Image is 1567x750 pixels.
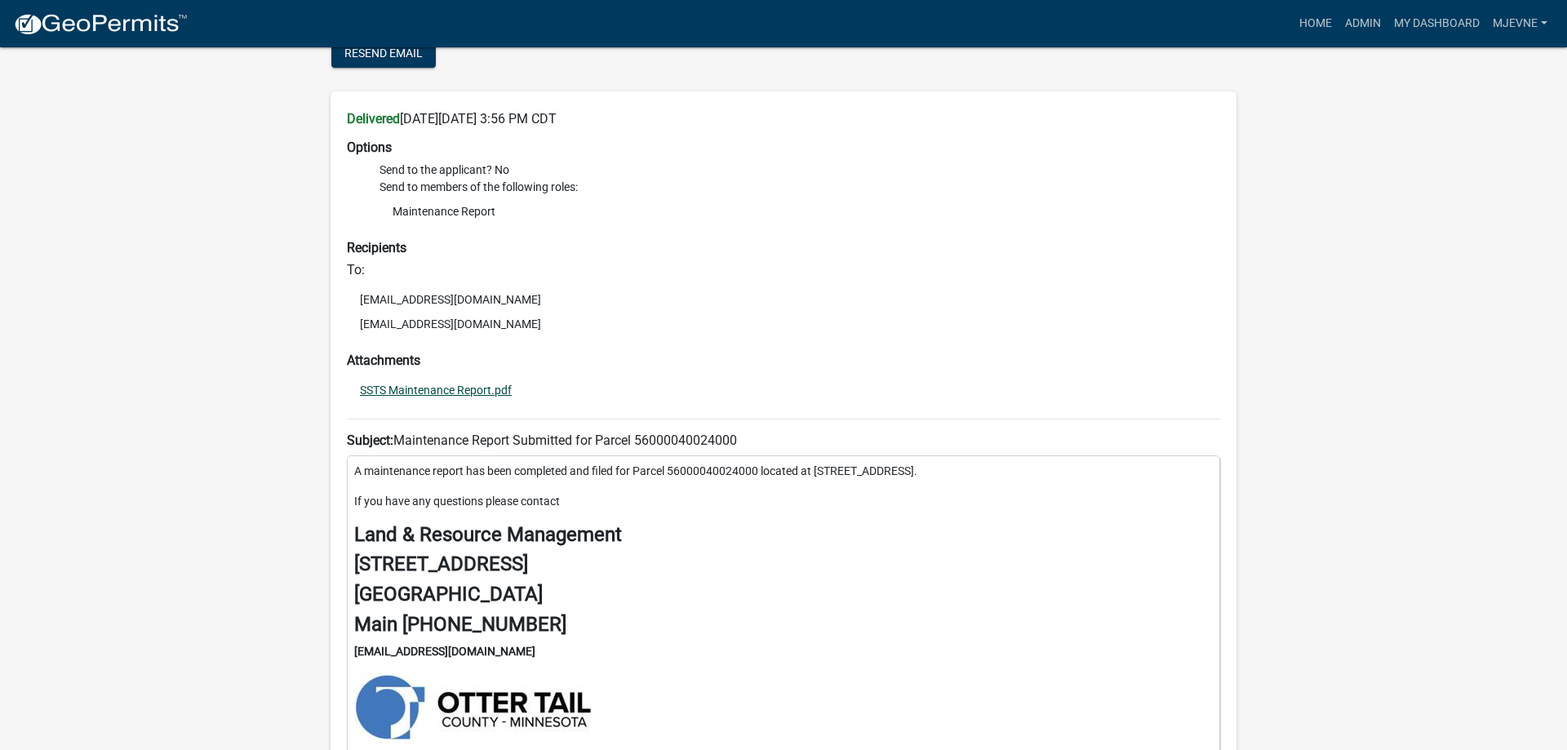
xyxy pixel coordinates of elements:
[347,353,420,368] strong: Attachments
[331,38,436,68] button: Resend Email
[380,199,1220,224] li: Maintenance Report
[1387,8,1486,39] a: My Dashboard
[347,240,406,255] strong: Recipients
[1293,8,1338,39] a: Home
[1486,8,1554,39] a: MJevne
[347,111,400,126] strong: Delivered
[354,493,1213,510] p: If you have any questions please contact
[347,312,1220,336] li: [EMAIL_ADDRESS][DOMAIN_NAME]
[347,262,1220,277] h6: To:
[347,433,1220,448] h6: Maintenance Report Submitted for Parcel 56000040024000
[347,433,393,448] strong: Subject:
[1338,8,1387,39] a: Admin
[354,583,543,606] strong: [GEOGRAPHIC_DATA]
[347,287,1220,312] li: [EMAIL_ADDRESS][DOMAIN_NAME]
[354,613,566,636] strong: Main [PHONE_NUMBER]
[344,46,423,59] span: Resend Email
[354,673,592,740] img: Logo Description automatically generated with medium confidence
[380,179,1220,227] li: Send to members of the following roles:
[347,140,392,155] strong: Options
[354,523,622,546] strong: Land & Resource Management
[360,384,512,396] a: SSTS Maintenance Report.pdf
[354,463,1213,480] p: A maintenance report has been completed and filed for Parcel 56000040024000 located at [STREET_AD...
[354,553,528,575] strong: [STREET_ADDRESS]
[354,645,535,658] strong: [EMAIL_ADDRESS][DOMAIN_NAME]
[380,162,1220,179] li: Send to the applicant? No
[347,111,1220,126] h6: [DATE][DATE] 3:56 PM CDT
